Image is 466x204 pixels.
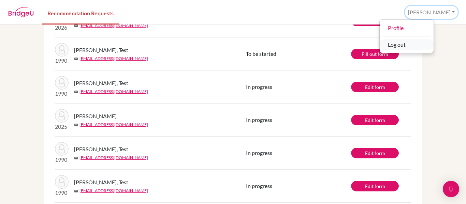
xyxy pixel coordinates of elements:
[55,175,69,189] img: Rene, Test
[380,22,434,33] a: Profile
[246,183,272,189] span: In progress
[443,181,459,197] div: Open Intercom Messenger
[8,7,34,17] img: BridgeU logo
[74,123,78,127] span: mail
[79,122,148,128] a: [EMAIL_ADDRESS][DOMAIN_NAME]
[55,90,69,98] p: 1990
[74,57,78,61] span: mail
[55,189,69,197] p: 1990
[74,90,78,94] span: mail
[351,148,399,158] a: Edit form
[79,22,148,29] a: [EMAIL_ADDRESS][DOMAIN_NAME]
[55,109,69,123] img: Rodriguez, Rodrigo
[74,178,128,186] span: [PERSON_NAME], Test
[246,150,272,156] span: In progress
[380,39,434,50] button: Log out
[79,89,148,95] a: [EMAIL_ADDRESS][DOMAIN_NAME]
[246,116,272,123] span: In progress
[74,189,78,193] span: mail
[351,115,399,125] a: Edit form
[74,156,78,160] span: mail
[55,43,69,57] img: Rene, Test
[74,46,128,54] span: [PERSON_NAME], Test
[55,156,69,164] p: 1990
[74,145,128,153] span: [PERSON_NAME], Test
[351,181,399,191] a: Edit form
[74,79,128,87] span: [PERSON_NAME], Test
[55,142,69,156] img: Rene, Test
[79,188,148,194] a: [EMAIL_ADDRESS][DOMAIN_NAME]
[74,24,78,28] span: mail
[351,49,399,59] a: Fill out form
[55,23,69,32] p: 2026
[379,19,434,53] div: [PERSON_NAME]
[55,123,69,131] p: 2025
[55,57,69,65] p: 1990
[246,83,272,90] span: In progress
[55,76,69,90] img: Rene, Test
[42,1,119,25] a: Recommendation Requests
[351,82,399,92] a: Edit form
[246,50,276,57] span: To be started
[79,56,148,62] a: [EMAIL_ADDRESS][DOMAIN_NAME]
[405,6,458,19] button: [PERSON_NAME]
[74,112,117,120] span: [PERSON_NAME]
[79,155,148,161] a: [EMAIL_ADDRESS][DOMAIN_NAME]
